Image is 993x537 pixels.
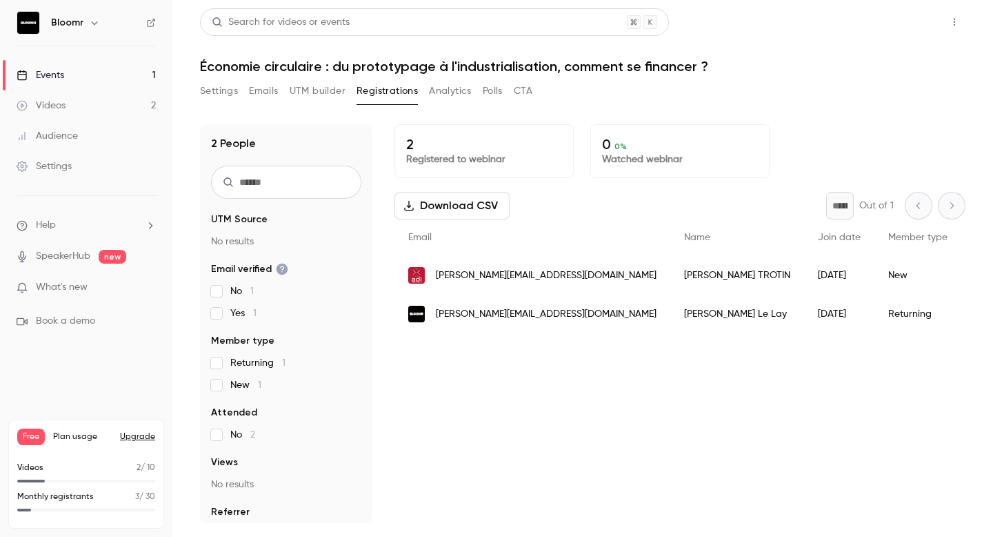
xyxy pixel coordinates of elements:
[211,478,361,491] p: No results
[436,268,656,283] span: [PERSON_NAME][EMAIL_ADDRESS][DOMAIN_NAME]
[406,136,562,153] p: 2
[230,356,285,370] span: Returning
[36,249,90,264] a: SpeakerHub
[282,358,285,368] span: 1
[804,295,874,333] div: [DATE]
[408,233,432,242] span: Email
[137,464,141,472] span: 2
[200,58,965,75] h1: Économie circulaire : du prototypage à l'industrialisation, comment se financer ?
[17,68,64,82] div: Events
[406,153,562,166] p: Registered to webinar
[602,136,758,153] p: 0
[408,306,425,322] img: bloomr.tech
[249,80,278,102] button: Emails
[17,159,72,173] div: Settings
[230,284,254,298] span: No
[253,309,257,318] span: 1
[99,250,126,264] span: new
[17,218,156,233] li: help-dropdown-opener
[483,80,503,102] button: Polls
[684,233,710,242] span: Name
[36,314,95,329] span: Book a demo
[230,306,257,320] span: Yes
[211,406,257,420] span: Attended
[394,192,510,219] button: Download CSV
[36,280,88,295] span: What's new
[290,80,345,102] button: UTM builder
[357,80,418,102] button: Registrations
[17,462,43,474] p: Videos
[120,431,155,442] button: Upgrade
[818,233,861,242] span: Join date
[878,8,932,36] button: Share
[211,262,288,276] span: Email verified
[211,505,250,519] span: Referrer
[614,141,627,151] span: 0 %
[135,493,139,501] span: 3
[250,286,254,296] span: 1
[888,233,947,242] span: Member type
[17,129,78,143] div: Audience
[874,295,961,333] div: Returning
[670,295,804,333] div: [PERSON_NAME] Le Lay
[408,267,425,284] img: adi-na.fr
[258,380,261,390] span: 1
[804,256,874,295] div: [DATE]
[36,218,56,233] span: Help
[211,235,361,248] p: No results
[874,256,961,295] div: New
[670,256,804,295] div: [PERSON_NAME] TROTIN
[17,99,66,113] div: Videos
[137,462,155,474] p: / 10
[135,491,155,503] p: / 30
[429,80,472,102] button: Analytics
[211,213,268,226] span: UTM Source
[51,16,83,30] h6: Bloomr
[514,80,532,102] button: CTA
[211,456,238,469] span: Views
[17,429,45,445] span: Free
[212,15,350,30] div: Search for videos or events
[230,428,255,442] span: No
[53,431,112,442] span: Plan usage
[436,307,656,322] span: [PERSON_NAME][EMAIL_ADDRESS][DOMAIN_NAME]
[211,135,256,152] h1: 2 People
[17,12,39,34] img: Bloomr
[211,334,274,348] span: Member type
[230,378,261,392] span: New
[17,491,94,503] p: Monthly registrants
[250,430,255,440] span: 2
[200,80,238,102] button: Settings
[859,199,894,213] p: Out of 1
[602,153,758,166] p: Watched webinar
